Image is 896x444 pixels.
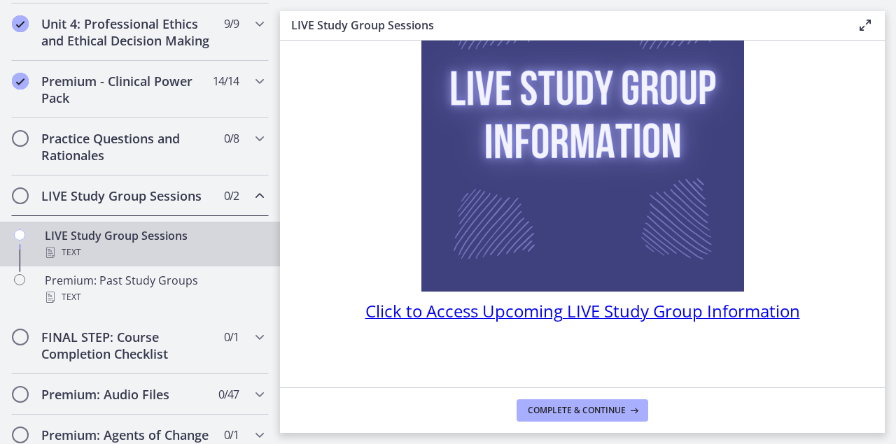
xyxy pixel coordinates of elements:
[41,15,212,49] h2: Unit 4: Professional Ethics and Ethical Decision Making
[218,386,239,403] span: 0 / 47
[224,427,239,443] span: 0 / 1
[41,187,212,204] h2: LIVE Study Group Sessions
[224,187,239,204] span: 0 / 2
[213,73,239,89] span: 14 / 14
[41,386,212,403] h2: Premium: Audio Files
[517,399,648,422] button: Complete & continue
[45,244,263,261] div: Text
[224,130,239,147] span: 0 / 8
[365,299,800,322] span: Click to Access Upcoming LIVE Study Group Information
[45,272,263,306] div: Premium: Past Study Groups
[45,289,263,306] div: Text
[12,15,29,32] i: Completed
[41,130,212,164] h2: Practice Questions and Rationales
[224,329,239,345] span: 0 / 1
[41,329,212,362] h2: FINAL STEP: Course Completion Checklist
[12,73,29,89] i: Completed
[291,17,834,34] h3: LIVE Study Group Sessions
[45,227,263,261] div: LIVE Study Group Sessions
[41,73,212,106] h2: Premium - Clinical Power Pack
[224,15,239,32] span: 9 / 9
[528,405,626,416] span: Complete & continue
[365,306,800,321] a: Click to Access Upcoming LIVE Study Group Information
